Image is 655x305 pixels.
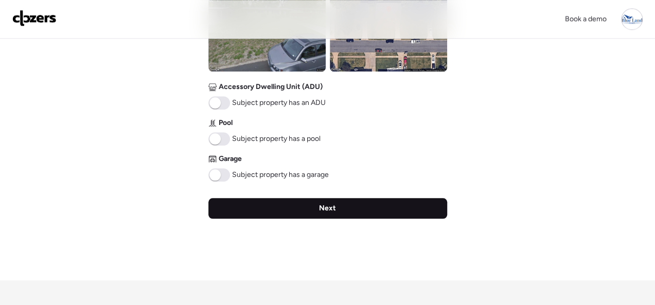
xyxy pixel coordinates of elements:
[319,203,336,213] span: Next
[219,154,242,164] span: Garage
[232,170,329,180] span: Subject property has a garage
[232,134,321,144] span: Subject property has a pool
[219,82,323,92] span: Accessory Dwelling Unit (ADU)
[219,118,233,128] span: Pool
[12,10,57,26] img: Logo
[565,14,607,23] span: Book a demo
[232,98,326,108] span: Subject property has an ADU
